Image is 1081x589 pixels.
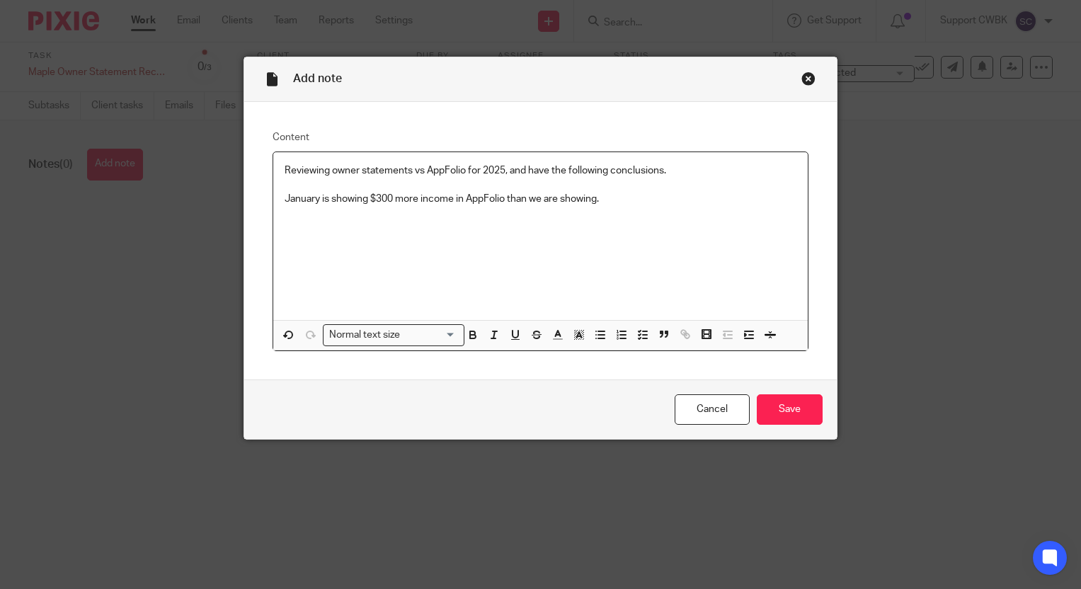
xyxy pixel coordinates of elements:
[285,192,797,206] p: January is showing $300 more income in AppFolio than we are showing.
[675,394,750,425] a: Cancel
[293,73,342,84] span: Add note
[273,130,809,144] label: Content
[404,328,455,343] input: Search for option
[801,72,816,86] div: Close this dialog window
[285,164,797,178] p: Reviewing owner statements vs AppFolio for 2025, and have the following conclusions.
[326,328,404,343] span: Normal text size
[323,324,464,346] div: Search for option
[757,394,823,425] input: Save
